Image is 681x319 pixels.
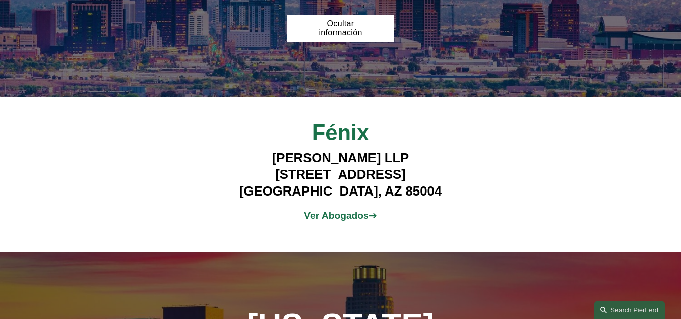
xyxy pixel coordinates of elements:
a: ➔ [369,210,377,221]
font: [PERSON_NAME] LLP [272,151,409,165]
font: [GEOGRAPHIC_DATA], AZ 85004 [239,184,442,198]
font: Ocultar información [319,19,362,37]
a: Ocultar información [287,15,394,42]
a: Ver Abogados [304,210,369,221]
font: Fénix [312,120,369,145]
font: [STREET_ADDRESS] [275,167,406,181]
